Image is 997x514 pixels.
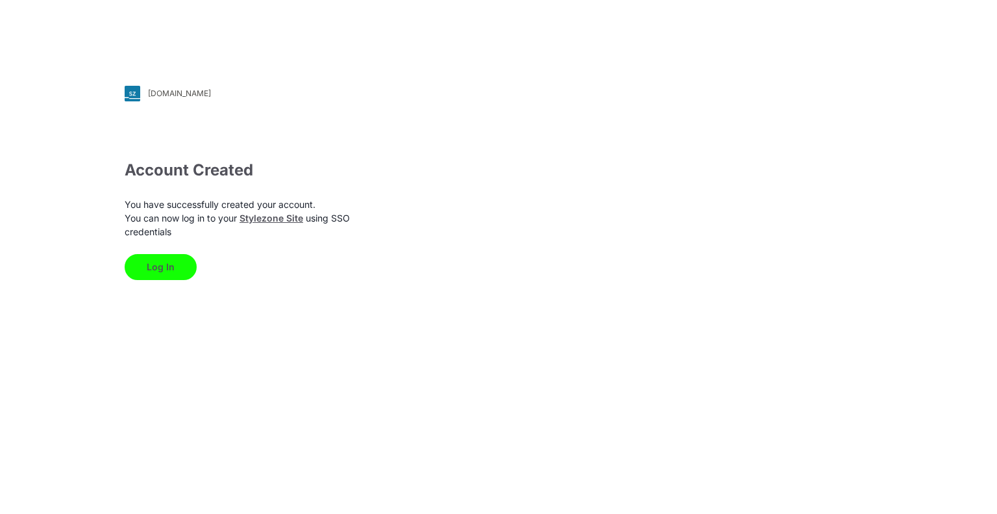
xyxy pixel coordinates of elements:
div: Account Created [125,159,374,182]
img: svg+xml;base64,PHN2ZyB3aWR0aD0iMjgiIGhlaWdodD0iMjgiIHZpZXdCb3g9IjAgMCAyOCAyOCIgZmlsbD0ibm9uZSIgeG... [125,86,140,101]
img: browzwear-logo.73288ffb.svg [802,32,965,56]
a: Stylezone Site [240,212,303,224]
div: [DOMAIN_NAME] [148,88,211,98]
a: [DOMAIN_NAME] [125,86,374,101]
p: You have successfully created your account. [125,198,374,211]
button: Log In [125,254,197,280]
p: You can now log in to your using SSO credentials [125,211,374,238]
